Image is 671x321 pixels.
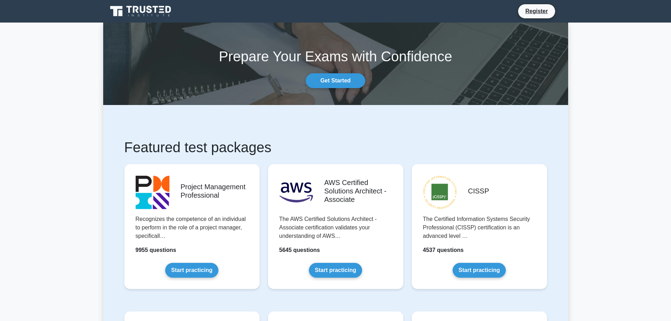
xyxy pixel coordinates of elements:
a: Start practicing [453,263,506,278]
a: Register [521,7,552,16]
h1: Prepare Your Exams with Confidence [103,48,568,65]
a: Get Started [306,73,365,88]
h1: Featured test packages [124,139,547,156]
a: Start practicing [309,263,362,278]
a: Start practicing [165,263,218,278]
